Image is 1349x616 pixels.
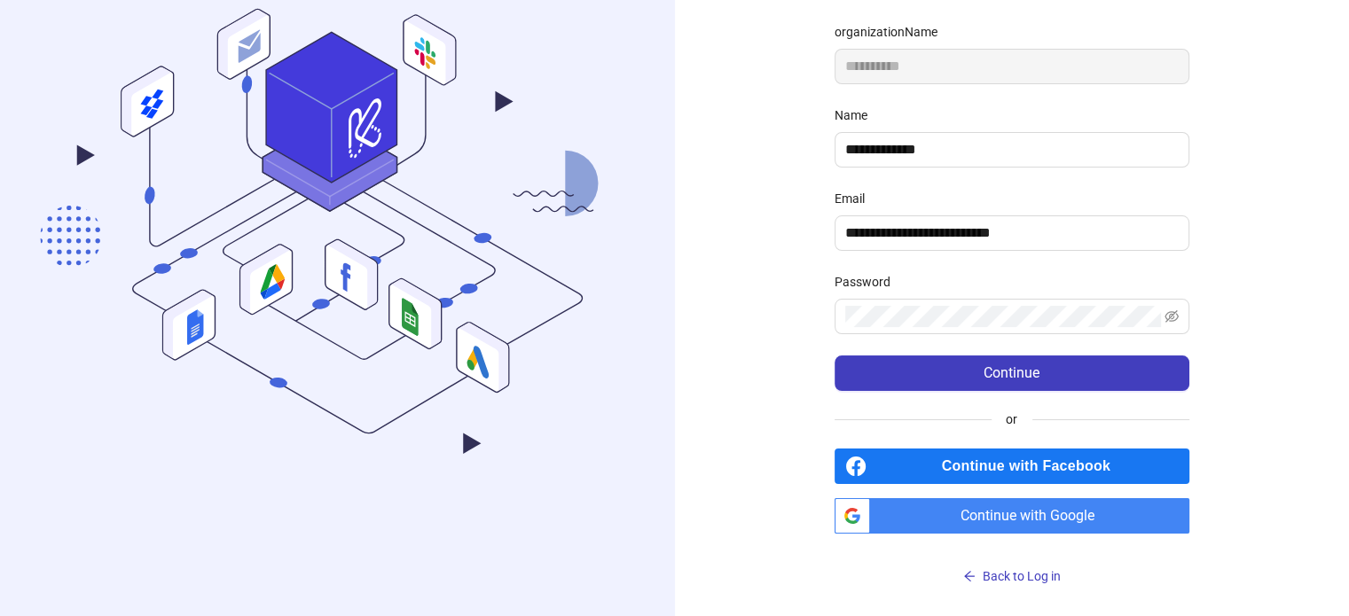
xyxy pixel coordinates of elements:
span: Continue with Google [877,498,1189,534]
button: Continue [835,355,1189,391]
a: Back to Log in [835,534,1189,590]
input: Email [845,222,1175,244]
label: Email [835,189,876,208]
label: organizationName [835,22,949,42]
a: Continue with Google [835,498,1189,534]
span: Back to Log in [983,569,1061,583]
span: arrow-left [963,570,976,582]
button: Back to Log in [835,562,1189,590]
span: or [992,409,1031,429]
input: Password [845,306,1161,327]
span: eye-invisible [1165,309,1179,324]
span: Continue [984,365,1039,381]
span: Continue with Facebook [874,448,1189,484]
input: Name [845,139,1175,160]
input: organizationName [835,49,1189,84]
label: Name [835,105,879,125]
label: Password [835,272,902,292]
a: Continue with Facebook [835,448,1189,484]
